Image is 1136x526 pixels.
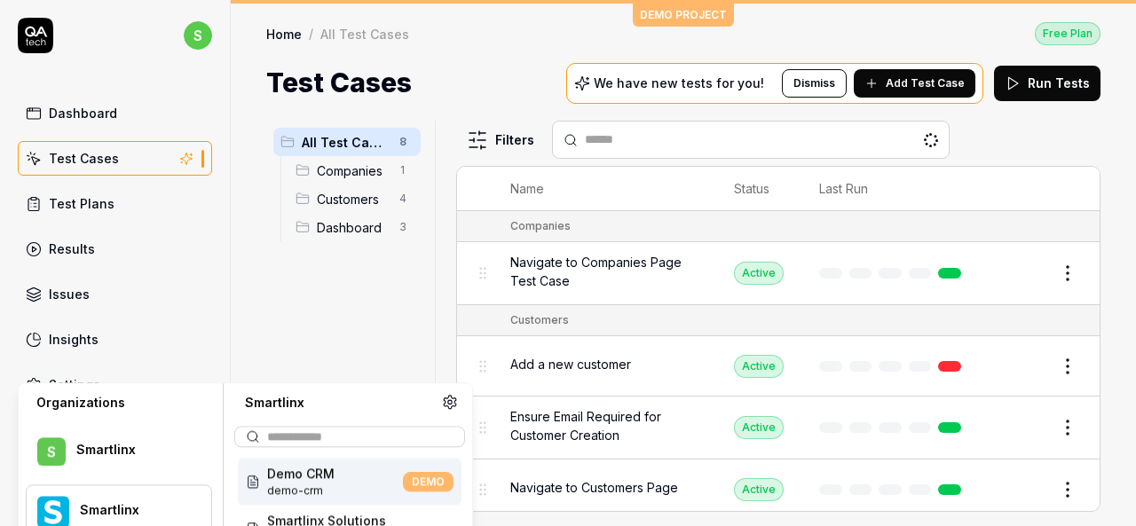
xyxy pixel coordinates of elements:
span: Navigate to Companies Page Test Case [510,253,698,290]
div: Active [734,355,784,378]
span: Customers [317,190,389,208]
tr: Ensure Email Required for Customer CreationActive [457,396,1100,459]
a: Test Plans [18,186,212,221]
div: Free Plan [1035,22,1100,45]
div: Active [734,478,784,501]
span: Add a new customer [510,355,631,373]
div: Insights [49,330,99,349]
span: s [184,21,212,50]
button: Run Tests [994,66,1100,101]
span: Demo CRM [267,464,335,483]
h1: Test Cases [266,63,412,103]
div: Issues [49,285,90,303]
button: SSmartlinx [26,426,212,477]
div: / [309,25,313,43]
th: Name [493,167,716,211]
button: Dismiss [782,69,847,98]
div: Test Cases [49,149,119,168]
a: Dashboard [18,96,212,130]
tr: Navigate to Companies Page Test CaseActive [457,242,1100,305]
div: Active [734,262,784,285]
span: Companies [317,161,389,180]
div: Companies [510,218,571,234]
th: Status [716,167,801,211]
span: 3 [392,216,414,238]
div: Results [49,239,95,258]
div: Active [734,416,784,439]
button: s [184,18,212,53]
span: Add Test Case [886,75,965,91]
span: Ensure Email Required for Customer Creation [510,407,698,444]
span: Project ID: IXE0 [267,483,335,499]
div: Organizations [26,394,212,412]
div: Drag to reorderCompanies1 [288,156,421,184]
div: Smartlinx [234,394,442,412]
tr: Navigate to Customers PageActive [457,459,1100,520]
a: Organization settings [442,394,458,415]
span: S [37,437,66,466]
span: Dashboard [317,218,389,237]
span: All Test Cases [302,133,389,152]
span: 4 [392,188,414,209]
div: Settings [49,375,100,394]
span: 8 [392,131,414,153]
button: Filters [456,122,545,158]
span: 1 [392,160,414,181]
th: Last Run [801,167,986,211]
a: Settings [18,367,212,402]
div: All Test Cases [320,25,409,43]
button: Add Test Case [854,69,975,98]
a: Test Cases [18,141,212,176]
span: DEMO [403,472,454,491]
a: Home [266,25,302,43]
div: Drag to reorderCustomers4 [288,184,421,213]
div: Smartlinx [76,443,188,459]
button: Free Plan [1035,21,1100,45]
p: We have new tests for you! [594,77,764,90]
a: Insights [18,322,212,357]
div: Drag to reorderDashboard3 [288,213,421,241]
span: Navigate to Customers Page [510,478,678,497]
div: Test Plans [49,194,114,213]
div: Smartlinx [80,503,188,519]
a: Results [18,232,212,266]
div: Dashboard [49,104,117,122]
a: Issues [18,277,212,311]
div: Customers [510,312,569,328]
tr: Add a new customerActive [457,336,1100,396]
